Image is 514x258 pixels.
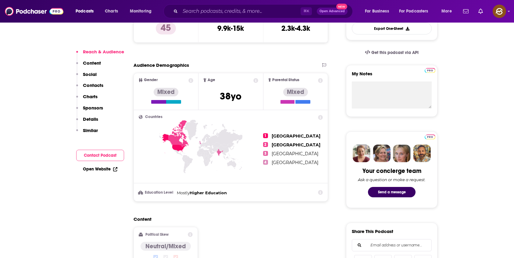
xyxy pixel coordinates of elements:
span: ⌘ K [301,7,312,15]
span: Podcasts [76,7,94,16]
h2: Audience Demographics [134,62,189,68]
h4: Neutral/Mixed [145,242,186,250]
img: Barbara Profile [373,145,391,162]
p: 45 [156,22,176,34]
a: Charts [101,6,122,16]
span: 3 [263,151,268,156]
button: Contact Podcast [76,150,124,161]
div: Your concierge team [362,167,421,175]
button: Contacts [76,82,103,94]
div: Search podcasts, credits, & more... [169,4,359,18]
p: Content [83,60,101,66]
span: [GEOGRAPHIC_DATA] [272,142,320,148]
button: Send a message [368,187,416,197]
span: Get this podcast via API [371,50,419,55]
img: Jon Profile [413,145,431,162]
span: New [336,4,347,9]
button: Reach & Audience [76,49,124,60]
div: Ask a question or make a request. [358,177,426,182]
button: Export One-Sheet [352,23,432,34]
span: Higher Education [190,190,227,195]
span: Monitoring [130,7,152,16]
span: Open Advanced [319,10,345,13]
img: Sydney Profile [353,145,370,162]
h3: Share This Podcast [352,228,393,234]
p: Details [83,116,98,122]
span: Logged in as hey85204 [493,5,506,18]
span: 2 [263,142,268,147]
button: open menu [437,6,459,16]
label: My Notes [352,71,432,81]
button: Content [76,60,101,71]
span: [GEOGRAPHIC_DATA] [272,151,318,156]
p: Reach & Audience [83,49,124,55]
h2: Political Skew [145,232,169,237]
img: User Profile [493,5,506,18]
div: Search followers [352,239,432,251]
img: Podchaser Pro [425,134,435,139]
div: Mixed [283,88,308,96]
button: Similar [76,127,98,139]
img: Podchaser - Follow, Share and Rate Podcasts [5,5,63,17]
a: Pro website [425,67,435,73]
button: Open AdvancedNew [317,8,348,15]
span: [GEOGRAPHIC_DATA] [272,160,318,165]
button: Details [76,116,98,127]
button: open menu [71,6,102,16]
button: open menu [126,6,159,16]
span: [GEOGRAPHIC_DATA] [272,133,320,139]
span: Parental Status [272,78,299,82]
div: Mixed [154,88,178,96]
p: Similar [83,127,98,133]
button: Charts [76,94,98,105]
input: Search podcasts, credits, & more... [180,6,301,16]
span: Charts [105,7,118,16]
span: More [441,7,452,16]
p: Charts [83,94,98,99]
span: Gender [144,78,158,82]
p: Sponsors [83,105,103,111]
input: Email address or username... [357,239,427,251]
button: open menu [395,6,437,16]
span: Age [208,78,215,82]
img: Podchaser Pro [425,68,435,73]
p: Social [83,71,97,77]
h3: Education Level [139,191,174,195]
a: Pro website [425,134,435,139]
span: Countries [145,115,162,119]
span: 1 [263,133,268,138]
h3: 9.9k-15k [217,24,244,33]
span: Mostly [177,190,190,195]
a: Get this podcast via API [360,45,423,60]
button: Social [76,71,97,83]
h3: 2.3k-4.3k [281,24,310,33]
span: For Podcasters [399,7,428,16]
h2: Content [134,216,323,222]
button: Sponsors [76,105,103,116]
p: Contacts [83,82,103,88]
img: Jules Profile [393,145,411,162]
span: For Business [365,7,389,16]
span: 4 [263,160,268,165]
button: Show profile menu [493,5,506,18]
a: Open Website [83,167,117,172]
button: open menu [361,6,397,16]
span: 38 yo [220,90,241,102]
a: Show notifications dropdown [461,6,471,16]
a: Show notifications dropdown [476,6,485,16]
